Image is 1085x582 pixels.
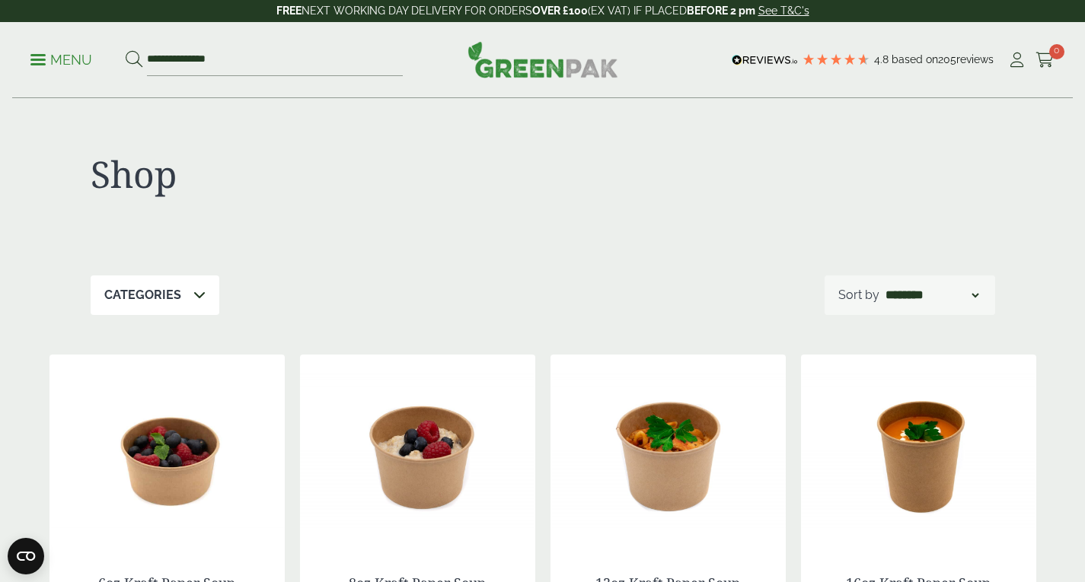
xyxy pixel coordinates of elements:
img: GreenPak Supplies [468,41,618,78]
a: 0 [1036,49,1055,72]
strong: OVER £100 [532,5,588,17]
a: See T&C's [758,5,809,17]
div: 4.79 Stars [802,52,870,66]
p: Sort by [838,286,879,304]
img: Kraft 8oz with Porridge [300,355,535,545]
span: 0 [1049,44,1064,59]
img: Kraft 12oz with Pasta [550,355,786,545]
select: Shop order [882,286,981,304]
img: REVIEWS.io [732,55,798,65]
h1: Shop [91,152,543,196]
p: Categories [104,286,181,304]
img: Soup container [49,355,285,545]
span: reviews [956,53,994,65]
i: My Account [1007,52,1026,68]
strong: FREE [276,5,302,17]
span: 4.8 [874,53,892,65]
p: Menu [30,51,92,69]
span: 205 [938,53,956,65]
i: Cart [1036,52,1055,68]
strong: BEFORE 2 pm [687,5,755,17]
a: Menu [30,51,92,66]
img: Kraft 16oz with Soup [801,355,1036,545]
button: Open CMP widget [8,538,44,574]
span: Based on [892,53,938,65]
